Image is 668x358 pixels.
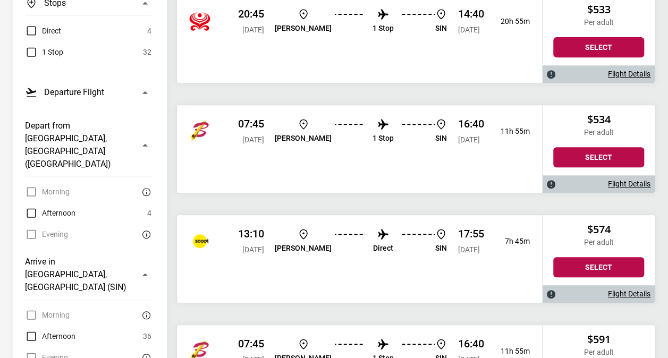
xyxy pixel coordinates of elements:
label: Afternoon [25,330,75,343]
label: 1 Stop [25,46,63,58]
label: Afternoon [25,207,75,219]
h2: $574 [553,223,644,236]
img: Jetstar [189,11,210,32]
span: 4 [147,207,151,219]
span: Afternoon [42,330,75,343]
h2: $591 [553,333,644,346]
img: Hainan Airlines [189,121,210,142]
img: Hainan Airlines [189,231,210,252]
p: 7h 45m [493,237,530,246]
p: 07:45 [238,337,264,350]
p: Per adult [553,18,644,27]
span: [DATE] [242,25,264,34]
h2: $534 [553,113,644,126]
button: Arrive in [GEOGRAPHIC_DATA], [GEOGRAPHIC_DATA] (SIN) [25,249,151,300]
p: 11h 55m [493,127,530,136]
span: 32 [143,46,151,58]
p: 14:40 [458,7,484,20]
p: Per adult [553,238,644,247]
a: Flight Details [608,289,650,299]
div: Flight Details [543,285,655,303]
p: 16:40 [458,337,484,350]
span: 36 [143,330,151,343]
p: Per adult [553,348,644,357]
button: Select [553,147,644,167]
button: Select [553,257,644,277]
button: There are currently no flights matching this search criteria. Try removing some search filters. [139,185,151,198]
p: 1 Stop [373,134,394,143]
span: 1 Stop [42,46,63,58]
button: Departure Flight [25,80,151,105]
p: 17:55 [458,227,484,240]
p: 07:45 [238,117,264,130]
h2: $533 [553,3,644,16]
span: Afternoon [42,207,75,219]
p: 20h 55m [493,17,530,26]
p: 1 Stop [373,24,394,33]
span: [DATE] [458,245,480,254]
p: 13:10 [238,227,264,240]
div: Flight Details [543,65,655,83]
p: SIN [435,24,447,33]
span: [DATE] [458,135,480,144]
p: 11h 55m [493,347,530,356]
p: 20:45 [238,7,264,20]
h3: Arrive in [GEOGRAPHIC_DATA], [GEOGRAPHIC_DATA] (SIN) [25,255,132,294]
h3: Departure Flight [44,86,104,99]
span: Direct [42,24,61,37]
span: [DATE] [458,25,480,34]
p: Direct [373,244,393,253]
button: Depart from [GEOGRAPHIC_DATA], [GEOGRAPHIC_DATA] ([GEOGRAPHIC_DATA]) [25,113,151,177]
p: [PERSON_NAME] [275,24,332,33]
label: Direct [25,24,61,37]
div: Flight Details [543,175,655,193]
div: Batik Air Malaysia 07:45 [DATE] [PERSON_NAME] 1 Stop SIN 16:40 [DATE] 11h 55m [177,105,542,193]
h3: Depart from [GEOGRAPHIC_DATA], [GEOGRAPHIC_DATA] ([GEOGRAPHIC_DATA]) [25,120,132,171]
span: [DATE] [242,245,264,254]
div: Scoot 13:10 [DATE] [PERSON_NAME] Direct SIN 17:55 [DATE] 7h 45m [177,215,542,303]
p: 16:40 [458,117,484,130]
p: SIN [435,244,447,253]
a: Flight Details [608,180,650,189]
span: [DATE] [242,135,264,144]
button: Select [553,37,644,57]
a: Flight Details [608,70,650,79]
p: [PERSON_NAME] [275,244,332,253]
p: SIN [435,134,447,143]
button: There are currently no flights matching this search criteria. Try removing some search filters. [139,309,151,321]
p: [PERSON_NAME] [275,134,332,143]
p: Per adult [553,128,644,137]
span: 4 [147,24,151,37]
button: There are currently no flights matching this search criteria. Try removing some search filters. [139,228,151,241]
